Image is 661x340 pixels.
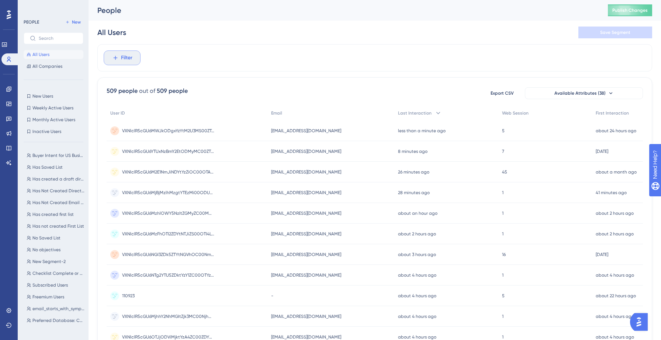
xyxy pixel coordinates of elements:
time: about an hour ago [398,211,437,216]
button: Monthly Active Users [24,115,83,124]
span: No objectives [32,247,60,253]
time: about 24 hours ago [596,128,636,133]
button: Subscribed Users [24,281,88,290]
span: VXNlclR5cGU6NGI3ZDk5ZTYtNGVhOC00NmJhLTg1YTktYzZmZGZlYTY4YzQ3 [122,252,214,257]
time: about 4 hours ago [398,314,436,319]
span: 5 [502,128,505,134]
span: [EMAIL_ADDRESS][DOMAIN_NAME] [271,252,341,257]
button: No objectives [24,245,88,254]
span: Inactive Users [32,129,61,134]
time: about 4 hours ago [398,334,436,340]
span: Has created first list [32,211,74,217]
span: Need Help? [17,2,46,11]
span: All Companies [32,63,62,69]
span: Monthly Active Users [32,117,75,123]
span: VXNlclR5cGU6YTUxNzBmY2EtODMyMC00ZTEzLTgzNGUtYzA5MTI3MmQyZDg0 [122,148,214,154]
button: Has created first list [24,210,88,219]
span: Has Not Created Email Campaign [32,200,85,206]
span: [EMAIL_ADDRESS][DOMAIN_NAME] [271,128,341,134]
span: 1 [502,210,503,216]
span: Has not created First List [32,223,84,229]
time: [DATE] [596,149,608,154]
time: less than a minute ago [398,128,446,133]
span: [EMAIL_ADDRESS][DOMAIN_NAME] [271,169,341,175]
button: Has Saved List [24,163,88,172]
time: 26 minutes ago [398,169,429,175]
time: about 4 hours ago [596,314,634,319]
span: Filter [121,53,132,62]
span: VXNlclR5cGU6NTg2YTU5ZDktYzY1ZC00OTYzLTliNWMtNDU0YWE3NTVlNTM0 [122,272,214,278]
time: about 4 hours ago [596,334,634,340]
span: User ID [110,110,125,116]
span: Checklist Complete or Dismissed [32,270,85,276]
div: 509 people [107,87,138,95]
time: [DATE] [596,252,608,257]
span: 1 [502,231,503,237]
span: 45 [502,169,507,175]
span: VXNlclR5cGU6MjBjMzlhMzgtYTEzMi00ODUyLTgwNzMtMTJiNzg2N2Y3MDUw [122,190,214,196]
button: New Segment-2 [24,257,88,266]
div: 509 people [157,87,188,95]
time: 28 minutes ago [398,190,430,195]
span: Buyer Intent for US Business [32,153,85,158]
div: All Users [97,27,126,38]
time: about 3 hours ago [398,252,436,257]
span: [EMAIL_ADDRESS][DOMAIN_NAME] [271,210,341,216]
span: New Users [32,93,53,99]
span: No Saved List [32,235,60,241]
span: Subscribed Users [32,282,68,288]
span: New Segment-2 [32,259,66,264]
iframe: UserGuiding AI Assistant Launcher [630,311,652,333]
button: Save Segment [578,27,652,38]
time: about 22 hours ago [596,293,636,298]
span: 1 [502,190,503,196]
time: 8 minutes ago [398,149,428,154]
button: New Users [24,92,83,101]
button: Inactive Users [24,127,83,136]
button: No Saved List [24,234,88,242]
span: [EMAIL_ADDRESS][DOMAIN_NAME] [271,313,341,319]
time: about 4 hours ago [596,273,634,278]
span: VXNlclR5cGU6MjhhY2NhMGItZjk3MC00NjhmLWIyYmYtZWFlZjM3YjNmYTYy [122,313,214,319]
button: Buyer Intent for US Business [24,151,88,160]
button: Publish Changes [608,4,652,16]
span: Has created a draft direct mail campaign [32,176,85,182]
button: Has Not Created Direct Mail Campaign [24,186,88,195]
span: Save Segment [600,29,630,35]
span: 1 [502,272,503,278]
button: All Companies [24,62,83,71]
time: about 4 hours ago [398,273,436,278]
span: Has Saved List [32,164,63,170]
span: [EMAIL_ADDRESS][DOMAIN_NAME] [271,231,341,237]
span: VXNlclR5cGU6M2E1NmJiNDYtYzZiOC00OTAyLWE1ODEtMWEwZmYwNTNmZTE3 [122,169,214,175]
button: Has created a draft direct mail campaign [24,175,88,183]
button: Export CSV [484,87,520,99]
time: about 2 hours ago [398,231,436,236]
span: New [72,19,81,25]
span: VXNlclR5cGU6OTJjODViMjktYzA4ZC00ZDY5LTkzYmItYzkzMTZmNDE0YzI1 [122,334,214,340]
button: All Users [24,50,83,59]
span: Preferred Database: Consumer [32,318,85,323]
time: about 2 hours ago [596,231,634,236]
button: Weekly Active Users [24,104,83,112]
time: about a month ago [596,169,637,175]
button: Available Attributes (38) [525,87,643,99]
button: Freemium Users [24,292,88,301]
div: PEOPLE [24,19,39,25]
button: New [63,18,83,27]
span: [EMAIL_ADDRESS][DOMAIN_NAME] [271,272,341,278]
button: Preferred Database: Consumer [24,316,88,325]
span: Web Session [502,110,529,116]
span: - [271,293,273,299]
div: People [97,5,589,15]
span: First Interaction [596,110,629,116]
time: about 4 hours ago [398,293,436,298]
button: Has not created First List [24,222,88,231]
span: VXNlclR5cGU6MWJkODgxYzYtM2U3MS00ZTAxLWI5NjQtZmYyN2MyOWIwNTcw [122,128,214,134]
span: [EMAIL_ADDRESS][DOMAIN_NAME] [271,148,341,154]
span: Available Attributes (38) [554,90,606,96]
span: 16 [502,252,506,257]
span: Weekly Active Users [32,105,73,111]
time: about 2 hours ago [596,211,634,216]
